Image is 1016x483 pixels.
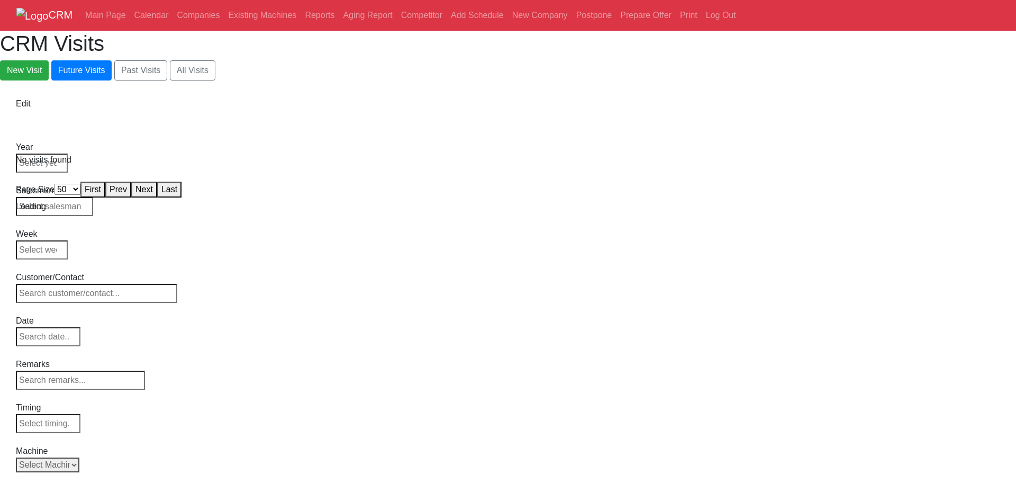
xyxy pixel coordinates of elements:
div: Week [16,228,68,240]
div: Timing [16,401,80,414]
button: Past Visits [114,60,167,80]
div: Edit [16,97,48,110]
select: Page Size [55,184,80,195]
div: Loading [16,200,1000,213]
div: Year [16,141,68,154]
a: Existing Machines [224,5,301,26]
a: CRM [16,4,72,26]
div: Customer/Contact [16,271,177,284]
input: Search remarks... [16,371,145,390]
a: Calendar [130,5,173,26]
input: Search date... [16,327,80,346]
a: Log Out [702,5,740,26]
a: Companies [173,5,224,26]
button: First Page [80,182,105,198]
div: Machine [16,445,93,458]
input: Search customer/contact... [16,284,177,303]
a: Postpone [572,5,616,26]
button: All Visits [170,60,215,80]
div: Remarks [16,358,145,371]
div: Date [16,315,80,327]
a: New Company [508,5,572,26]
button: Next Page [131,182,157,198]
img: Logo [16,8,49,24]
input: Select salesman... [16,197,93,216]
a: Aging Report [339,5,396,26]
button: Prev Page [105,182,131,198]
a: Add Schedule [447,5,508,26]
a: Main Page [81,5,130,26]
a: Competitor [397,5,447,26]
label: Page Size [16,183,55,196]
button: Last Page [157,182,182,198]
a: Prepare Offer [616,5,676,26]
input: Select timing... [16,414,80,433]
a: Reports [301,5,339,26]
button: Future Visits [51,60,112,80]
input: Select week... [16,240,68,260]
div: No visits found [16,154,999,166]
a: Print [676,5,702,26]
